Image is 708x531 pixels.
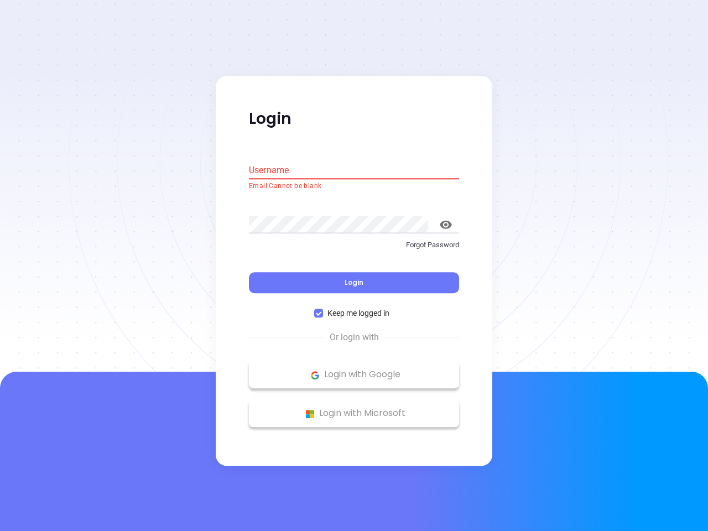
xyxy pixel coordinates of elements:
span: Or login with [324,331,384,345]
p: Forgot Password [249,240,459,251]
span: Login [345,278,363,288]
img: Microsoft Logo [303,407,317,421]
a: Forgot Password [249,240,459,259]
p: Login [249,109,459,129]
p: Login with Microsoft [254,405,454,422]
button: Microsoft Logo Login with Microsoft [249,400,459,428]
p: Login with Google [254,367,454,383]
p: Email Cannot be blank [249,181,459,192]
button: Google Logo Login with Google [249,361,459,389]
button: Login [249,273,459,294]
span: Keep me logged in [323,308,394,320]
button: toggle password visibility [433,211,459,238]
img: Google Logo [308,368,322,382]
